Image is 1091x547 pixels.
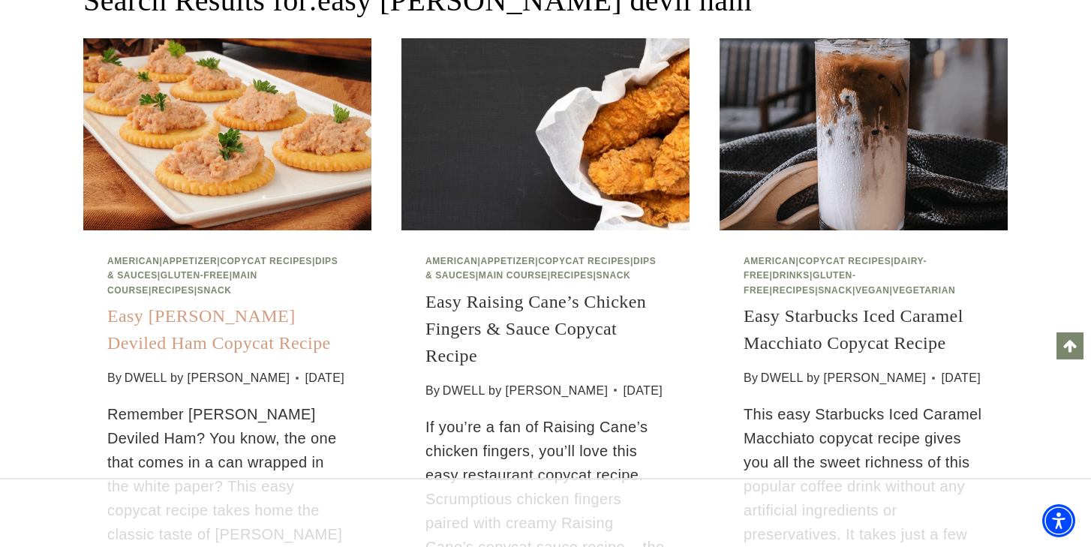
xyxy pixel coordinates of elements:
a: American [107,256,159,266]
time: [DATE] [623,381,663,401]
span: | | | | | | [425,256,656,281]
a: Gluten-Free [744,270,855,295]
a: Copycat Recipes [220,256,312,266]
a: DWELL by [PERSON_NAME] [443,384,609,397]
a: Drinks [772,270,810,281]
a: Scroll to top [1056,332,1083,359]
time: [DATE] [941,368,981,388]
a: Vegan [855,285,890,296]
span: By [107,368,122,388]
span: By [744,368,758,388]
a: Snack [197,285,232,296]
a: Copycat Recipes [538,256,630,266]
a: Easy Starbucks Iced Caramel Macchiato Copycat Recipe [744,306,963,353]
a: Easy [PERSON_NAME] Deviled Ham Copycat Recipe [107,306,331,353]
a: Appetizer [162,256,217,266]
span: | | | | | | | | [744,256,955,295]
a: Main Course [479,270,548,281]
a: Recipes [551,270,594,281]
img: Easy Underwood Deviled Ham Copycat Recipe [83,38,371,230]
a: DWELL by [PERSON_NAME] [761,371,927,384]
a: Easy Raising Cane’s Chicken Fingers & Sauce Copycat Recipe [425,292,646,365]
img: Easy Raising Cane’s Chicken Fingers & Sauce Copycat Recipe [401,38,690,230]
a: Vegetarian [893,285,956,296]
a: Snack [597,270,631,281]
a: American [425,256,477,266]
span: | | | | | | | [107,256,338,295]
a: Gluten-Free [161,270,230,281]
a: Appetizer [480,256,535,266]
a: Snack [818,285,852,296]
time: [DATE] [305,368,344,388]
a: DWELL by [PERSON_NAME] [125,371,290,384]
span: By [425,381,440,401]
a: Recipes [152,285,194,296]
div: Accessibility Menu [1042,504,1075,537]
a: Recipes [772,285,815,296]
img: Easy Starbucks Iced Caramel Macchiato Copycat Recipe [720,38,1008,230]
a: Copycat Recipes [798,256,891,266]
a: Main Course [107,270,257,295]
a: American [744,256,795,266]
